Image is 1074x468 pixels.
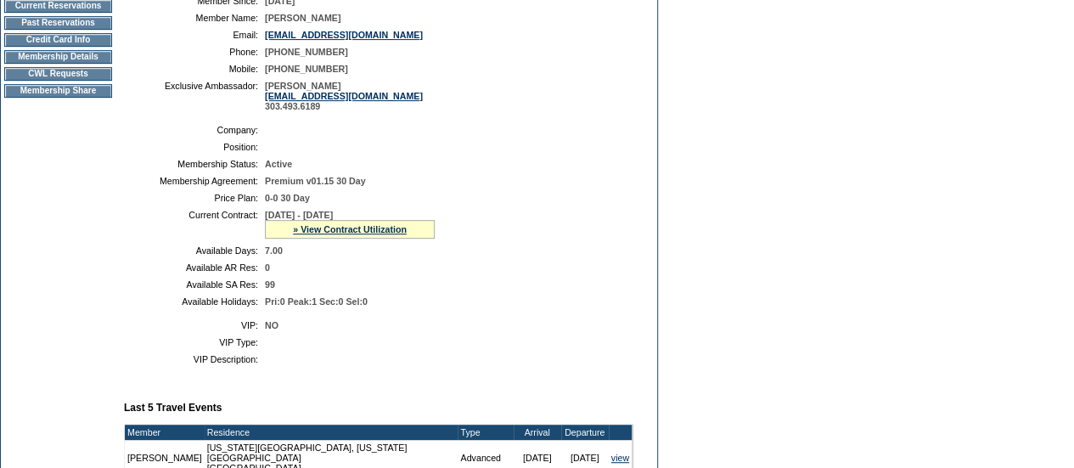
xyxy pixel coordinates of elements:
[131,320,258,330] td: VIP:
[458,425,513,440] td: Type
[131,279,258,290] td: Available SA Res:
[611,453,629,463] a: view
[131,176,258,186] td: Membership Agreement:
[4,16,112,30] td: Past Reservations
[131,13,258,23] td: Member Name:
[265,193,310,203] span: 0-0 30 Day
[131,262,258,273] td: Available AR Res:
[4,84,112,98] td: Membership Share
[131,245,258,256] td: Available Days:
[131,125,258,135] td: Company:
[265,210,333,220] span: [DATE] - [DATE]
[131,64,258,74] td: Mobile:
[125,425,205,440] td: Member
[265,245,283,256] span: 7.00
[265,30,423,40] a: [EMAIL_ADDRESS][DOMAIN_NAME]
[265,159,292,169] span: Active
[4,50,112,64] td: Membership Details
[265,279,275,290] span: 99
[131,210,258,239] td: Current Contract:
[265,262,270,273] span: 0
[205,425,458,440] td: Residence
[131,81,258,111] td: Exclusive Ambassador:
[131,159,258,169] td: Membership Status:
[131,193,258,203] td: Price Plan:
[4,67,112,81] td: CWL Requests
[514,425,561,440] td: Arrival
[561,425,609,440] td: Departure
[265,320,278,330] span: NO
[265,296,368,307] span: Pri:0 Peak:1 Sec:0 Sel:0
[265,91,423,101] a: [EMAIL_ADDRESS][DOMAIN_NAME]
[265,176,365,186] span: Premium v01.15 30 Day
[131,30,258,40] td: Email:
[131,296,258,307] td: Available Holidays:
[131,142,258,152] td: Position:
[265,47,348,57] span: [PHONE_NUMBER]
[124,402,222,414] b: Last 5 Travel Events
[131,47,258,57] td: Phone:
[265,13,340,23] span: [PERSON_NAME]
[131,354,258,364] td: VIP Description:
[265,64,348,74] span: [PHONE_NUMBER]
[265,81,423,111] span: [PERSON_NAME] 303.493.6189
[4,33,112,47] td: Credit Card Info
[131,337,258,347] td: VIP Type:
[293,224,407,234] a: » View Contract Utilization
